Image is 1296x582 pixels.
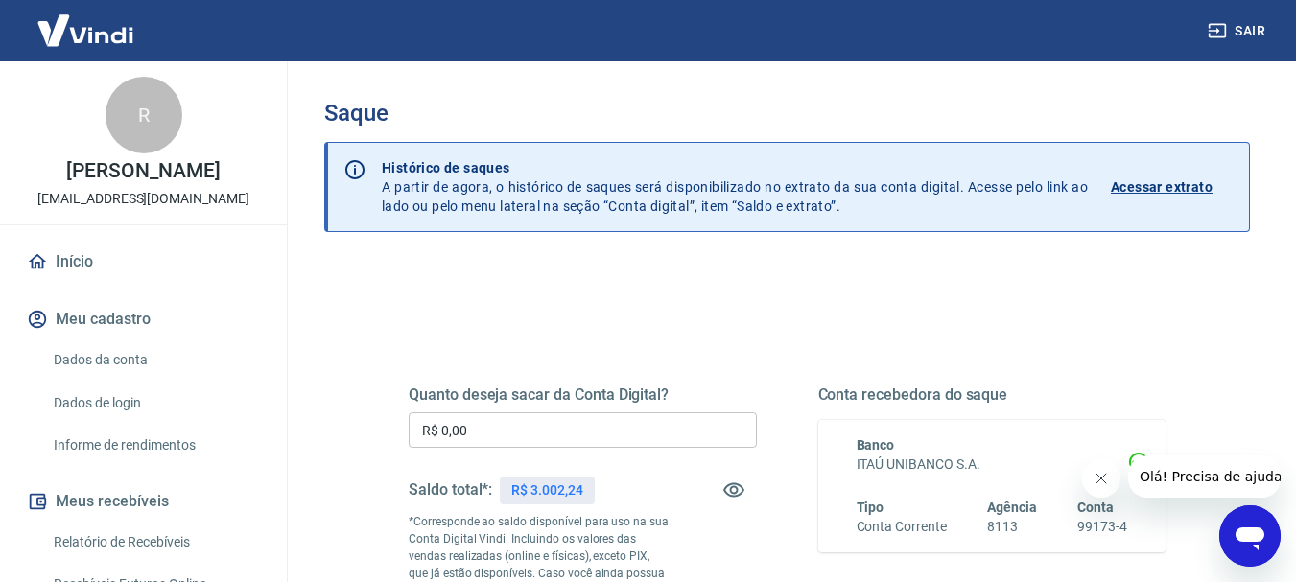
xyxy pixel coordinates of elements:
a: Relatório de Recebíveis [46,523,264,562]
button: Meus recebíveis [23,480,264,523]
div: R [106,77,182,153]
a: Acessar extrato [1111,158,1234,216]
button: Meu cadastro [23,298,264,340]
h5: Quanto deseja sacar da Conta Digital? [409,385,757,405]
h5: Saldo total*: [409,480,492,500]
a: Dados de login [46,384,264,423]
button: Sair [1204,13,1273,49]
h6: 8113 [987,517,1037,537]
h6: Conta Corrente [857,517,947,537]
iframe: Botão para abrir a janela de mensagens [1219,505,1281,567]
h6: ITAÚ UNIBANCO S.A. [857,454,1128,475]
span: Agência [987,500,1037,515]
span: Olá! Precisa de ajuda? [12,13,161,29]
p: R$ 3.002,24 [511,480,582,501]
span: Banco [857,437,895,453]
a: Informe de rendimentos [46,426,264,465]
h6: 99173-4 [1077,517,1127,537]
iframe: Fechar mensagem [1082,459,1120,498]
span: Tipo [857,500,884,515]
iframe: Mensagem da empresa [1128,455,1281,498]
img: Vindi [23,1,148,59]
p: [EMAIL_ADDRESS][DOMAIN_NAME] [37,189,249,209]
h5: Conta recebedora do saque [818,385,1166,405]
a: Início [23,241,264,283]
p: Histórico de saques [382,158,1088,177]
p: [PERSON_NAME] [66,161,220,181]
p: A partir de agora, o histórico de saques será disponibilizado no extrato da sua conta digital. Ac... [382,158,1088,216]
a: Dados da conta [46,340,264,380]
h3: Saque [324,100,1250,127]
span: Conta [1077,500,1114,515]
p: Acessar extrato [1111,177,1213,197]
